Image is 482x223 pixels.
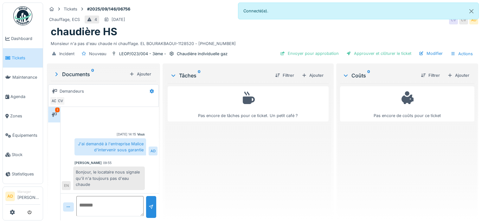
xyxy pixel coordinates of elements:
[445,71,472,80] div: Ajouter
[3,48,43,68] a: Tickets
[53,70,127,78] div: Documents
[149,147,157,155] div: AD
[12,171,40,177] span: Statistiques
[55,108,60,112] div: 1
[344,89,470,119] div: Pas encore de coûts pour ce ticket
[198,72,201,79] sup: 0
[3,145,43,164] a: Stock
[17,189,40,203] li: [PERSON_NAME]
[3,106,43,126] a: Zones
[94,16,97,23] div: 4
[11,36,40,42] span: Dashboard
[12,152,40,158] span: Stock
[469,16,478,24] div: AD
[3,164,43,184] a: Statistiques
[3,126,43,145] a: Équipements
[60,88,84,94] div: Demandeurs
[278,49,341,58] div: Envoyer pour approbation
[73,167,145,190] div: Bonjour, le locataire nous signale qu'il n'a toujours pas d'eau chaude
[91,70,94,78] sup: 0
[62,181,71,190] div: EN
[12,132,40,138] span: Équipements
[3,29,43,48] a: Dashboard
[299,71,326,80] div: Ajouter
[459,16,468,24] div: CV
[177,51,228,57] div: Chaudière individuelle gaz
[12,74,40,80] span: Maintenance
[367,72,370,79] sup: 0
[74,138,146,155] div: J'ai demandé à l'entreprise Malice d'intervenir sous garantie
[170,72,270,79] div: Tâches
[418,71,442,80] div: Filtrer
[13,6,32,25] img: Badge_color-CXgf-gQk.svg
[5,189,40,205] a: AD Manager[PERSON_NAME]
[119,51,166,57] div: LEOP/023/004 - 3ème -
[137,132,145,137] div: Vous
[51,38,474,47] div: Monsieur n'a pas d'eau chaude ni chauffage. EL BOURAKBAOUI-1128520 - [PHONE_NUMBER]
[238,3,479,19] div: Connecté(e).
[3,68,43,87] a: Maintenance
[464,3,479,20] button: Close
[59,51,74,57] div: Incident
[56,96,65,105] div: CV
[127,70,154,78] div: Ajouter
[12,55,40,61] span: Tickets
[273,71,297,80] div: Filtrer
[172,89,325,119] div: Pas encore de tâches pour ce ticket. Un petit café ?
[343,72,416,79] div: Coûts
[64,6,77,12] div: Tickets
[112,16,125,23] div: [DATE]
[448,49,476,58] div: Actions
[103,161,112,165] div: 09:55
[449,16,458,24] div: CV
[74,161,102,165] div: [PERSON_NAME]
[49,16,80,23] div: Chauffage, ECS
[89,51,106,57] div: Nouveau
[117,132,136,137] div: [DATE] 14:15
[344,49,414,58] div: Approuver et clôturer le ticket
[10,113,40,119] span: Zones
[85,6,133,12] strong: #2025/09/146/06756
[10,94,40,100] span: Agenda
[416,49,445,58] div: Modifier
[3,87,43,106] a: Agenda
[17,189,40,194] div: Manager
[50,96,59,105] div: AD
[51,26,117,38] h1: chaudière HS
[5,192,15,201] li: AD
